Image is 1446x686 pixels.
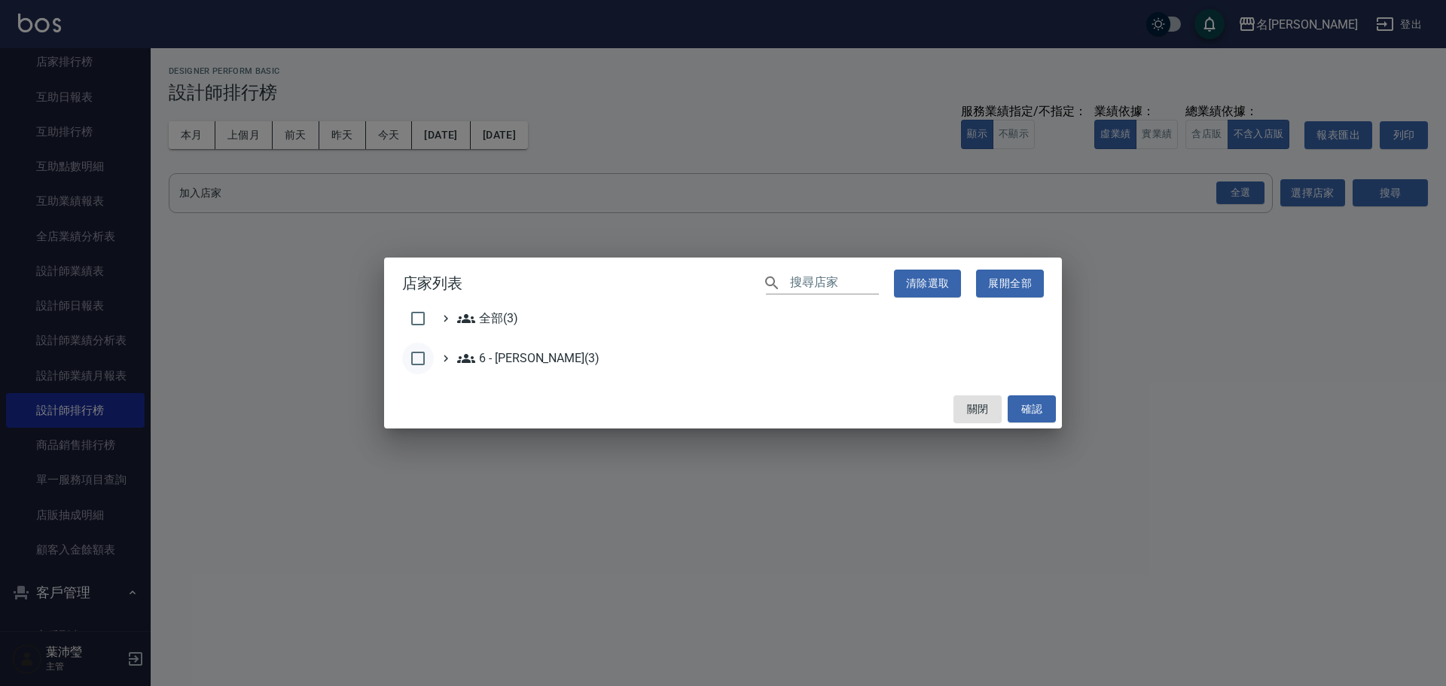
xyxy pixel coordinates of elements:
[384,258,1062,309] h2: 店家列表
[894,270,962,297] button: 清除選取
[953,395,1002,423] button: 關閉
[457,349,599,367] span: 6 - [PERSON_NAME](3)
[790,273,879,294] input: 搜尋店家
[457,309,518,328] span: 全部(3)
[1008,395,1056,423] button: 確認
[976,270,1044,297] button: 展開全部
